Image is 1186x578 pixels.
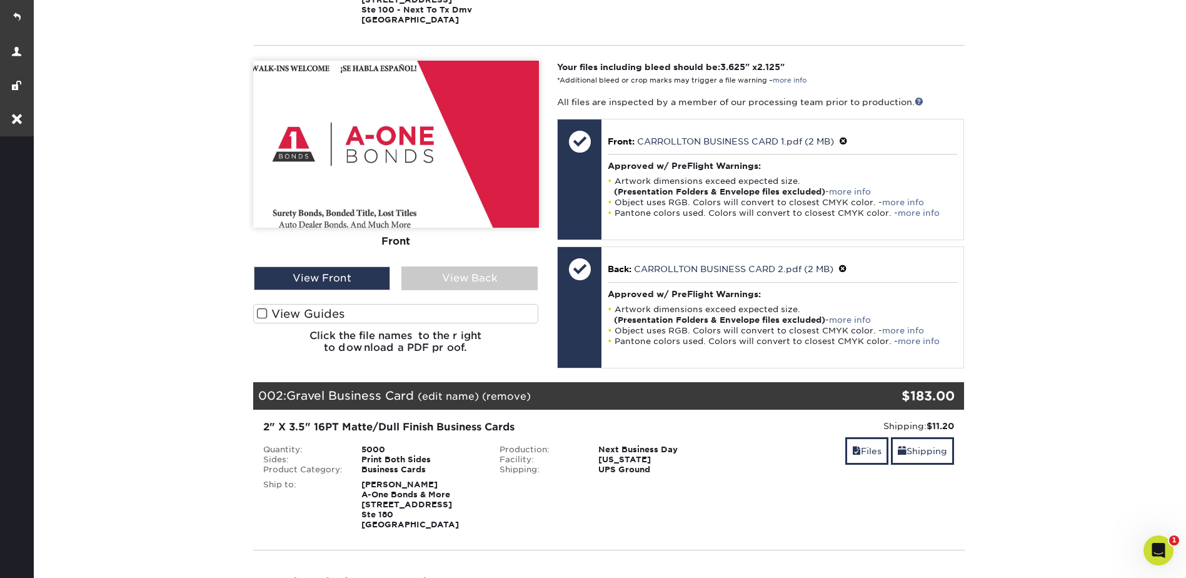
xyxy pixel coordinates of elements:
div: 002: [253,382,846,410]
div: Shipping: [736,420,955,432]
span: Gravel Business Card [286,388,414,402]
a: (remove) [482,390,531,402]
a: more info [829,315,871,325]
strong: (Presentation Folders & Envelope files excluded) [614,315,825,325]
li: Artwork dimensions exceed expected size. - [608,304,957,325]
div: Product Category: [254,465,353,475]
label: View Guides [253,304,539,323]
div: Facility: [490,455,589,465]
h4: Approved w/ PreFlight Warnings: [608,161,957,171]
div: Front [253,228,539,255]
strong: (Presentation Folders & Envelope files excluded) [614,187,825,196]
span: Back: [608,264,631,274]
div: 5000 [352,445,490,455]
div: Production: [490,445,589,455]
div: Ship to: [254,480,353,530]
h4: Approved w/ PreFlight Warnings: [608,289,957,299]
span: files [852,446,861,456]
div: Shipping: [490,465,589,475]
li: Object uses RGB. Colors will convert to closest CMYK color. - [608,325,957,336]
strong: $11.20 [927,421,954,431]
a: more info [898,337,940,346]
a: more info [882,198,924,207]
span: shipping [898,446,907,456]
div: View Back [401,266,538,290]
span: 1 [1169,535,1179,545]
div: View Front [254,266,390,290]
span: 2.125 [757,62,780,72]
li: Pantone colors used. Colors will convert to closest CMYK color. - [608,208,957,218]
div: Next Business Day [589,445,727,455]
div: UPS Ground [589,465,727,475]
h6: Click the file names to the right to download a PDF proof. [253,330,539,363]
a: Shipping [891,437,954,464]
strong: [PERSON_NAME] A-One Bonds & More [STREET_ADDRESS] Ste 180 [GEOGRAPHIC_DATA] [361,480,459,529]
a: Files [845,437,888,464]
a: CARROLLTON BUSINESS CARD 1.pdf (2 MB) [637,136,834,146]
a: more info [882,326,924,335]
span: Front: [608,136,635,146]
span: 3.625 [720,62,745,72]
div: $183.00 [846,387,955,405]
div: Sides: [254,455,353,465]
a: more info [829,187,871,196]
div: [US_STATE] [589,455,727,465]
div: Business Cards [352,465,490,475]
li: Pantone colors used. Colors will convert to closest CMYK color. - [608,336,957,347]
a: (edit name) [418,390,479,402]
div: Quantity: [254,445,353,455]
strong: Your files including bleed should be: " x " [557,62,785,72]
li: Artwork dimensions exceed expected size. - [608,176,957,197]
a: more info [773,76,807,84]
small: *Additional bleed or crop marks may trigger a file warning – [557,76,807,84]
p: All files are inspected by a member of our processing team prior to production. [557,96,964,108]
div: Print Both Sides [352,455,490,465]
li: Object uses RGB. Colors will convert to closest CMYK color. - [608,197,957,208]
iframe: Intercom live chat [1143,535,1173,565]
a: more info [898,208,940,218]
div: 2" X 3.5" 16PT Matte/Dull Finish Business Cards [263,420,718,435]
a: CARROLLTON BUSINESS CARD 2.pdf (2 MB) [634,264,833,274]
